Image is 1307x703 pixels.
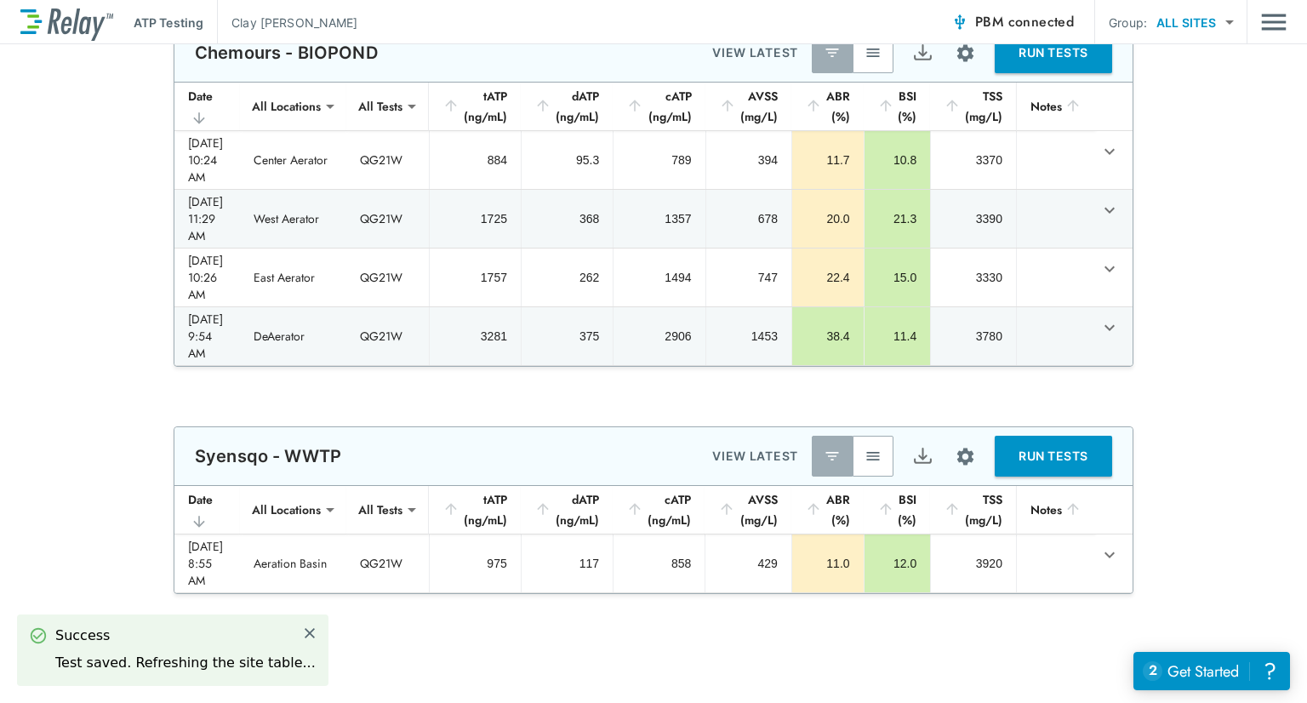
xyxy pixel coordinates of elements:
div: 884 [443,151,507,169]
div: Notes [1030,500,1082,520]
div: 11.0 [806,555,850,572]
div: BSI (%) [877,489,917,530]
div: 1725 [443,210,507,227]
div: 95.3 [535,151,599,169]
td: West Aerator [240,190,346,248]
th: Date [174,486,240,534]
td: QG21W [346,249,429,306]
img: View All [865,448,882,465]
div: 1357 [627,210,691,227]
div: 3281 [443,328,507,345]
img: Settings Icon [955,446,976,467]
div: BSI (%) [877,86,917,127]
img: LuminUltra Relay [20,4,113,41]
div: AVSS (mg/L) [718,489,778,530]
td: QG21W [346,534,429,592]
span: PBM [975,10,1074,34]
div: 262 [535,269,599,286]
div: TSS (mg/L) [944,489,1002,530]
td: QG21W [346,190,429,248]
img: Drawer Icon [1261,6,1287,38]
div: 10.8 [878,151,917,169]
table: sticky table [174,486,1133,593]
div: 678 [720,210,778,227]
div: 3780 [945,328,1002,345]
td: Center Aerator [240,131,346,189]
button: Site setup [943,434,988,479]
div: 3390 [945,210,1002,227]
div: AVSS (mg/L) [719,86,778,127]
div: Test saved. Refreshing the site table... [55,653,316,673]
img: Export Icon [912,446,933,467]
div: Success [55,626,316,646]
button: expand row [1095,313,1124,342]
div: ABR (%) [805,489,850,530]
img: Close Icon [302,626,317,641]
button: expand row [1095,196,1124,225]
div: 1453 [720,328,778,345]
div: [DATE] 10:26 AM [188,252,226,303]
div: 1494 [627,269,691,286]
div: 15.0 [878,269,917,286]
div: cATP (ng/mL) [626,86,691,127]
div: 789 [627,151,691,169]
div: 394 [720,151,778,169]
button: RUN TESTS [995,436,1112,477]
div: Notes [1030,96,1082,117]
div: 3370 [945,151,1002,169]
p: Chemours - BIOPOND [195,43,378,63]
img: Latest [824,44,841,61]
div: All Locations [240,89,333,123]
div: All Tests [346,493,414,527]
div: 375 [535,328,599,345]
img: Export Icon [912,43,933,64]
div: tATP (ng/mL) [442,86,507,127]
div: 429 [719,555,778,572]
div: 975 [443,555,507,572]
th: Date [174,83,240,131]
div: 11.7 [806,151,850,169]
div: tATP (ng/mL) [442,489,507,530]
div: 368 [535,210,599,227]
td: Aeration Basin [240,534,346,592]
div: 3920 [945,555,1002,572]
img: Success [30,627,47,644]
div: cATP (ng/mL) [626,489,691,530]
div: 117 [535,555,599,572]
button: expand row [1095,254,1124,283]
div: 22.4 [806,269,850,286]
button: Export [902,436,943,477]
img: Connected Icon [951,14,968,31]
td: East Aerator [240,249,346,306]
div: 12.0 [878,555,917,572]
div: [DATE] 11:29 AM [188,193,226,244]
img: Latest [824,448,841,465]
p: Syensqo - WWTP [195,446,341,466]
div: All Locations [240,493,333,527]
button: Site setup [943,31,988,76]
img: View All [865,44,882,61]
div: 2906 [627,328,691,345]
div: dATP (ng/mL) [534,489,599,530]
p: VIEW LATEST [712,446,798,466]
div: 21.3 [878,210,917,227]
img: Settings Icon [955,43,976,64]
div: [DATE] 8:55 AM [188,538,226,589]
button: Export [902,32,943,73]
p: VIEW LATEST [712,43,798,63]
iframe: Resource center [1133,652,1290,690]
td: DeAerator [240,307,346,365]
p: ATP Testing [134,14,203,31]
p: Clay [PERSON_NAME] [231,14,357,31]
div: 11.4 [878,328,917,345]
button: RUN TESTS [995,32,1112,73]
td: QG21W [346,307,429,365]
div: dATP (ng/mL) [534,86,599,127]
div: 1757 [443,269,507,286]
div: 858 [627,555,691,572]
button: expand row [1095,540,1124,569]
span: connected [1008,12,1075,31]
div: TSS (mg/L) [944,86,1002,127]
